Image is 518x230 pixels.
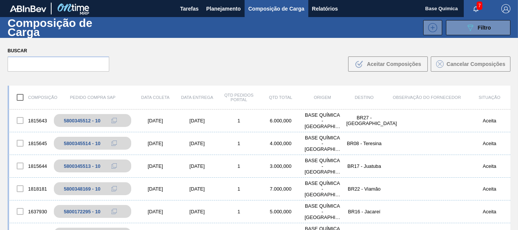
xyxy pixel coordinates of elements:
div: Pedido Compra SAP [51,95,134,100]
h1: Composição de Carga [8,19,124,36]
div: [DATE] [176,141,218,146]
div: 4.000,000 [260,141,301,146]
label: Buscar [8,45,109,56]
div: BASE QUÍMICA - RIBEIRÃO PRETO (SP) [301,158,343,175]
div: Situação [469,95,510,100]
div: 7.000,000 [260,186,301,192]
div: [DATE] [176,209,218,214]
div: [DATE] [135,141,176,146]
div: 6.000,000 [260,118,301,124]
div: BR17 - Juatuba [343,163,385,169]
div: Data entrega [176,95,218,100]
div: Composição [9,89,51,105]
div: Data coleta [135,95,176,100]
div: Aceita [469,141,510,146]
div: [DATE] [176,186,218,192]
div: 3.000,000 [260,163,301,169]
span: Aceitar Composições [367,61,421,67]
div: [DATE] [135,209,176,214]
div: BR08 - Teresina [343,141,385,146]
div: 1815644 [9,158,51,174]
div: Copiar [107,161,122,171]
span: Cancelar Composições [447,61,505,67]
div: 1815643 [9,113,51,128]
button: Filtro [446,20,510,35]
div: Destino [343,95,385,100]
span: 7 [477,2,482,10]
div: 1 [218,163,260,169]
div: 5800345512 - 10 [64,118,100,124]
span: Planejamento [206,4,241,13]
img: TNhmsLtSVTkK8tSr43FrP2fwEKptu5GPRR3wAAAABJRU5ErkJggg== [10,5,46,12]
div: Observação do Fornecedor [385,95,468,100]
div: 1637930 [9,203,51,219]
div: BASE QUÍMICA - RIBEIRÃO PRETO (SP) [301,135,343,152]
div: [DATE] [176,163,218,169]
div: 1 [218,118,260,124]
div: Nova Composição [419,20,442,35]
div: Copiar [107,139,122,148]
div: 1 [218,186,260,192]
div: 1 [218,209,260,214]
div: 1 [218,141,260,146]
img: Logout [501,4,510,13]
div: [DATE] [176,118,218,124]
div: Aceita [469,118,510,124]
button: Cancelar Composições [431,56,510,72]
div: Origem [301,95,343,100]
div: BR27 - Nova Minas [343,115,385,126]
div: Copiar [107,207,122,216]
div: 5800172295 - 10 [64,209,100,214]
span: Tarefas [180,4,199,13]
div: [DATE] [135,186,176,192]
div: BR16 - Jacareí [343,209,385,214]
div: BASE QUÍMICA - RIBEIRÃO PRETO (SP) [301,203,343,220]
div: Qtd Total [260,95,301,100]
div: 1815645 [9,135,51,151]
div: 5800345513 - 10 [64,163,100,169]
div: Aceita [469,186,510,192]
div: BR22 - Viamão [343,186,385,192]
div: [DATE] [135,118,176,124]
span: Relatórios [312,4,338,13]
div: Copiar [107,116,122,125]
div: Aceita [469,209,510,214]
div: 1818181 [9,181,51,197]
div: Aceita [469,163,510,169]
button: Notificações [464,3,488,14]
div: 5800345514 - 10 [64,141,100,146]
div: Qtd Pedidos Portal [218,93,260,102]
div: BASE QUÍMICA - RIBEIRÃO PRETO (SP) [301,180,343,197]
button: Aceitar Composições [348,56,428,72]
div: BASE QUÍMICA - RIBEIRÃO PRETO (SP) [301,112,343,129]
div: Copiar [107,184,122,193]
div: 5800348169 - 10 [64,186,100,192]
div: 5.000,000 [260,209,301,214]
span: Composição de Carga [248,4,305,13]
span: Filtro [478,25,491,31]
div: [DATE] [135,163,176,169]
